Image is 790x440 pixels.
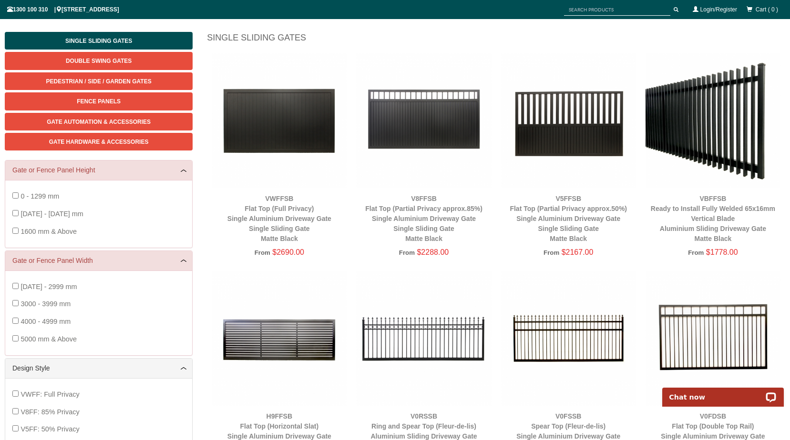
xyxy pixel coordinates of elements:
[255,249,270,256] span: From
[21,335,77,343] span: 5000 mm & Above
[21,425,79,433] span: V5FF: 50% Privacy
[207,32,785,49] h1: Single Sliding Gates
[46,78,152,85] span: Pedestrian / Side / Garden Gates
[544,249,559,256] span: From
[5,133,193,150] a: Gate Hardware & Accessories
[501,271,636,406] img: V0FSSB - Spear Top (Fleur-de-lis) - Single Aluminium Driveway Gate - Single Sliding Gate - Matte ...
[5,72,193,90] a: Pedestrian / Side / Garden Gates
[21,228,77,235] span: 1600 mm & Above
[651,195,775,242] a: VBFFSBReady to Install Fully Welded 65x16mm Vertical BladeAluminium Sliding Driveway GateMatte Black
[212,53,347,188] img: VWFFSB - Flat Top (Full Privacy) - Single Aluminium Driveway Gate - Single Sliding Gate - Matte B...
[646,53,780,188] img: VBFFSB - Ready to Install Fully Welded 65x16mm Vertical Blade - Aluminium Sliding Driveway Gate -...
[700,6,737,13] a: Login/Register
[47,119,151,125] span: Gate Automation & Accessories
[564,4,670,16] input: SEARCH PRODUCTS
[12,256,185,266] a: Gate or Fence Panel Width
[356,53,491,188] img: V8FFSB - Flat Top (Partial Privacy approx.85%) - Single Aluminium Driveway Gate - Single Sliding ...
[5,52,193,70] a: Double Swing Gates
[212,271,347,406] img: H9FFSB - Flat Top (Horizontal Slat) - Single Aluminium Driveway Gate - Single Sliding Gate - Matt...
[510,195,627,242] a: V5FFSBFlat Top (Partial Privacy approx.50%)Single Aluminium Driveway GateSingle Sliding GateMatte...
[65,38,132,44] span: Single Sliding Gates
[21,318,71,325] span: 4000 - 4999 mm
[656,377,790,407] iframe: LiveChat chat widget
[12,165,185,175] a: Gate or Fence Panel Height
[356,271,491,406] img: V0RSSB - Ring and Spear Top (Fleur-de-lis) - Aluminium Sliding Driveway Gate - Matte Black - Gate...
[21,300,71,308] span: 3000 - 3999 mm
[7,6,119,13] span: 1300 100 310 | [STREET_ADDRESS]
[417,248,449,256] span: $2288.00
[706,248,738,256] span: $1778.00
[227,195,331,242] a: VWFFSBFlat Top (Full Privacy)Single Aluminium Driveway GateSingle Sliding GateMatte Black
[21,408,79,416] span: V8FF: 85% Privacy
[756,6,778,13] span: Cart ( 0 )
[5,92,193,110] a: Fence Panels
[12,363,185,373] a: Design Style
[49,139,149,145] span: Gate Hardware & Accessories
[562,248,594,256] span: $2167.00
[21,210,83,218] span: [DATE] - [DATE] mm
[66,58,132,64] span: Double Swing Gates
[77,98,121,105] span: Fence Panels
[5,32,193,50] a: Single Sliding Gates
[21,192,59,200] span: 0 - 1299 mm
[5,113,193,130] a: Gate Automation & Accessories
[21,283,77,290] span: [DATE] - 2999 mm
[272,248,304,256] span: $2690.00
[646,271,780,406] img: V0FDSB - Flat Top (Double Top Rail) - Single Aluminium Driveway Gate - Single Sliding Gate - Matt...
[399,249,415,256] span: From
[21,390,79,398] span: VWFF: Full Privacy
[365,195,482,242] a: V8FFSBFlat Top (Partial Privacy approx.85%)Single Aluminium Driveway GateSingle Sliding GateMatte...
[501,53,636,188] img: V5FFSB - Flat Top (Partial Privacy approx.50%) - Single Aluminium Driveway Gate - Single Sliding ...
[688,249,704,256] span: From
